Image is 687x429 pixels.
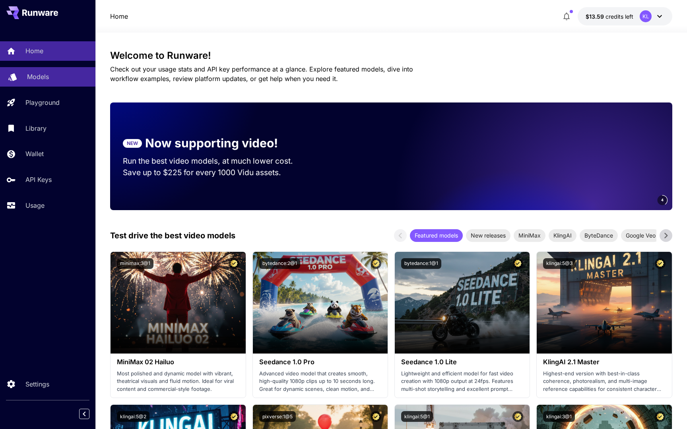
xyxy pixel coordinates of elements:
div: MiniMax [514,229,545,242]
h3: Seedance 1.0 Pro [259,358,381,366]
p: Most polished and dynamic model with vibrant, theatrical visuals and fluid motion. Ideal for vira... [117,370,239,393]
h3: Welcome to Runware! [110,50,672,61]
div: KlingAI [549,229,576,242]
button: bytedance:2@1 [259,258,300,269]
p: Lightweight and efficient model for fast video creation with 1080p output at 24fps. Features mult... [401,370,523,393]
h3: KlingAI 2.1 Master [543,358,665,366]
img: alt [537,252,671,354]
p: Save up to $225 for every 1000 Vidu assets. [123,167,308,178]
p: Run the best video models, at much lower cost. [123,155,308,167]
button: Certified Model – Vetted for best performance and includes a commercial license. [229,411,239,422]
button: Certified Model – Vetted for best performance and includes a commercial license. [655,258,666,269]
div: Google Veo [621,229,660,242]
span: 4 [661,197,664,203]
p: Usage [25,201,45,210]
button: bytedance:1@1 [401,258,441,269]
nav: breadcrumb [110,12,128,21]
button: Certified Model – Vetted for best performance and includes a commercial license. [655,411,666,422]
button: klingai:5@3 [543,258,576,269]
p: Models [27,72,49,81]
span: ByteDance [580,231,618,240]
div: New releases [466,229,510,242]
span: Featured models [410,231,463,240]
h3: Seedance 1.0 Lite [401,358,523,366]
button: klingai:3@1 [543,411,575,422]
button: Certified Model – Vetted for best performance and includes a commercial license. [371,411,381,422]
p: Test drive the best video models [110,230,235,242]
span: Check out your usage stats and API key performance at a glance. Explore featured models, dive int... [110,65,413,83]
span: New releases [466,231,510,240]
button: Certified Model – Vetted for best performance and includes a commercial license. [371,258,381,269]
p: Settings [25,379,49,389]
h3: MiniMax 02 Hailuo [117,358,239,366]
p: Wallet [25,149,44,158]
p: API Keys [25,175,52,184]
button: klingai:5@1 [401,411,433,422]
span: MiniMax [514,231,545,240]
button: $13.59127KL [578,7,672,25]
button: minimax:3@1 [117,258,153,269]
button: pixverse:1@5 [259,411,296,422]
div: KL [640,10,652,22]
p: NEW [127,140,138,147]
p: Advanced video model that creates smooth, high-quality 1080p clips up to 10 seconds long. Great f... [259,370,381,393]
div: Featured models [410,229,463,242]
img: alt [253,252,388,354]
button: Certified Model – Vetted for best performance and includes a commercial license. [229,258,239,269]
button: Collapse sidebar [79,409,89,419]
p: Highest-end version with best-in-class coherence, photorealism, and multi-image reference capabil... [543,370,665,393]
div: $13.59127 [586,12,633,21]
div: ByteDance [580,229,618,242]
span: Google Veo [621,231,660,240]
img: alt [111,252,245,354]
span: KlingAI [549,231,576,240]
span: $13.59 [586,13,605,20]
div: Collapse sidebar [85,407,95,421]
button: klingai:5@2 [117,411,149,422]
a: Home [110,12,128,21]
p: Home [25,46,43,56]
p: Library [25,124,47,133]
img: alt [395,252,530,354]
button: Certified Model – Vetted for best performance and includes a commercial license. [512,411,523,422]
span: credits left [605,13,633,20]
p: Playground [25,98,60,107]
button: Certified Model – Vetted for best performance and includes a commercial license. [512,258,523,269]
p: Now supporting video! [145,134,278,152]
